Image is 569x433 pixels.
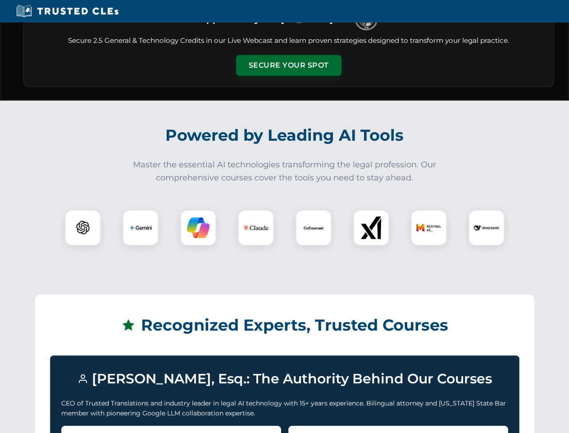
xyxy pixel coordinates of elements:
[61,398,508,419] p: CEO of Trusted Translations and industry leader in legal AI technology with 15+ years experience....
[296,210,332,246] div: CoCounsel
[70,215,96,241] img: ChatGPT Logo
[474,215,499,240] img: DeepSeek Logo
[123,210,159,246] div: Gemini
[238,210,274,246] div: Claude
[302,216,325,239] img: CoCounsel Logo
[35,36,543,46] p: Secure 2.5 General & Technology Credits in our Live Webcast and learn proven strategies designed ...
[50,309,519,341] h2: Recognized Experts, Trusted Courses
[35,120,534,151] h2: Powered by Leading AI Tools
[61,367,508,391] h3: [PERSON_NAME], Esq.: The Authority Behind Our Courses
[187,216,209,239] img: Copilot Logo
[127,158,442,184] p: Master the essential AI technologies transforming the legal profession. Our comprehensive courses...
[411,210,447,246] div: Mistral AI
[129,216,152,239] img: Gemini Logo
[469,210,505,246] div: DeepSeek
[360,216,382,239] img: xAI Logo
[416,215,442,240] img: Mistral AI Logo
[14,5,121,18] img: Trusted CLEs
[65,210,101,246] div: ChatGPT
[353,210,389,246] div: xAI
[180,210,216,246] div: Copilot
[243,215,269,240] img: Claude Logo
[236,55,341,76] button: Secure Your Spot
